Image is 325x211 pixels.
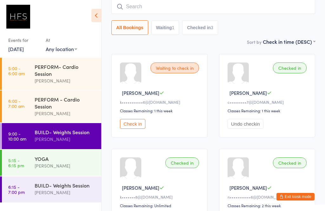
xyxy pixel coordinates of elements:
button: Checked in3 [182,20,218,35]
div: [PERSON_NAME] [35,77,96,84]
div: Any location [46,45,77,52]
div: [PERSON_NAME] [35,135,96,143]
button: All Bookings [111,20,148,35]
img: Helensvale Fitness Studio (HFS) [6,5,30,29]
span: [PERSON_NAME] [229,89,267,96]
div: k•••••••••••6@[DOMAIN_NAME] [120,99,201,105]
div: [PERSON_NAME] [35,110,96,117]
span: [PERSON_NAME] [229,184,267,191]
div: Check in time (DESC) [263,38,315,45]
div: k•••••••8@[DOMAIN_NAME] [120,194,201,200]
div: PERFORM - Cardio Session [35,96,96,110]
div: Checked in [273,63,307,73]
a: 6:15 -7:00 pmBUILD- Weights Session[PERSON_NAME] [2,176,101,202]
time: 5:15 - 6:15 pm [8,158,24,168]
div: Waiting to check in [150,63,199,73]
span: [PERSON_NAME] [122,89,159,96]
div: [PERSON_NAME] [35,162,96,169]
div: c•••••••••7@[DOMAIN_NAME] [228,99,308,105]
div: BUILD- Weights Session [35,129,96,135]
a: 6:00 -7:00 amPERFORM - Cardio Session[PERSON_NAME] [2,90,101,122]
div: [PERSON_NAME] [35,189,96,196]
div: 1 [172,25,175,30]
button: Check in [120,119,145,129]
div: Classes Remaining: 2 this week [228,203,308,208]
div: Classes Remaining: 1 this week [228,108,308,113]
time: 9:00 - 10:00 am [8,131,26,141]
button: Exit kiosk mode [276,193,315,201]
div: PERFORM- Cardio Session [35,63,96,77]
div: Checked in [165,157,199,168]
div: n•••••••••••6@[DOMAIN_NAME] [228,194,308,200]
button: Undo checkin [228,119,263,129]
a: 9:00 -10:00 amBUILD- Weights Session[PERSON_NAME] [2,123,101,149]
div: Classes Remaining: 1 this week [120,108,201,113]
span: [PERSON_NAME] [122,184,159,191]
time: 6:15 - 7:00 pm [8,184,25,195]
label: Sort by [247,39,262,45]
div: Classes Remaining: Unlimited [120,203,201,208]
time: 5:00 - 6:00 am [8,66,25,76]
div: Checked in [273,157,307,168]
a: [DATE] [8,45,24,52]
button: Waiting1 [151,20,179,35]
div: BUILD- Weights Session [35,182,96,189]
div: At [46,35,77,45]
time: 6:00 - 7:00 am [8,98,24,109]
div: 3 [211,25,213,30]
div: Events for [8,35,39,45]
div: YOGA [35,155,96,162]
a: 5:15 -6:15 pmYOGA[PERSON_NAME] [2,150,101,176]
a: 5:00 -6:00 amPERFORM- Cardio Session[PERSON_NAME] [2,58,101,90]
